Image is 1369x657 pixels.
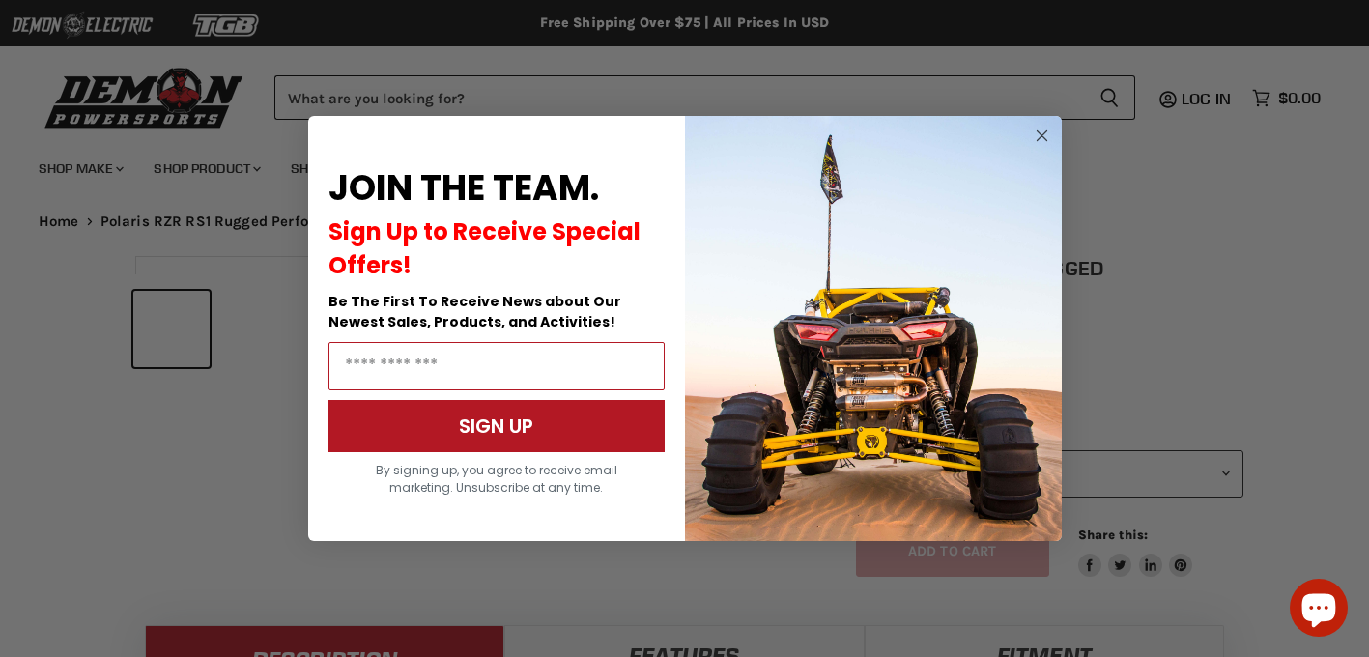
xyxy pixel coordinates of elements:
button: Close dialog [1030,124,1054,148]
button: SIGN UP [328,400,665,452]
span: Be The First To Receive News about Our Newest Sales, Products, and Activities! [328,292,621,331]
inbox-online-store-chat: Shopify online store chat [1284,579,1354,642]
span: JOIN THE TEAM. [328,163,599,213]
input: Email Address [328,342,665,390]
span: Sign Up to Receive Special Offers! [328,215,641,281]
span: By signing up, you agree to receive email marketing. Unsubscribe at any time. [376,462,617,496]
img: a9095488-b6e7-41ba-879d-588abfab540b.jpeg [685,116,1062,541]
